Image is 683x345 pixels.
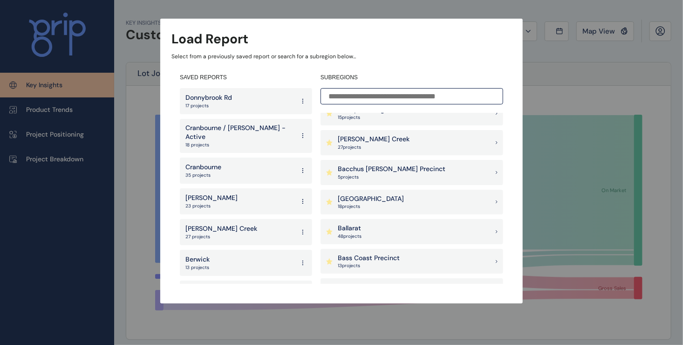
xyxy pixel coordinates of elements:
p: 13 project s [338,262,400,269]
p: Ballarat [338,224,362,233]
h4: SUBREGIONS [321,74,503,82]
p: 15 project s [338,114,388,121]
p: Select from a previously saved report or search for a subregion below... [171,53,512,61]
p: [PERSON_NAME] [185,193,238,203]
p: Cranbourne / [PERSON_NAME] - Active [185,124,294,142]
p: Berwick [185,255,210,264]
p: 18 project s [338,203,404,210]
p: Bacchus [PERSON_NAME] Precinct [338,165,445,174]
p: Cranbourne [185,163,221,172]
p: 48 project s [338,233,362,240]
p: [PERSON_NAME] Creek [185,224,257,234]
p: 5 project s [338,174,445,180]
p: 27 projects [185,234,257,240]
p: Bass Coast Precinct [338,254,400,263]
p: [PERSON_NAME] Creek [338,135,410,144]
p: 27 project s [338,144,410,151]
p: 23 projects [185,203,238,209]
p: [GEOGRAPHIC_DATA] [338,194,404,204]
p: 35 projects [185,172,221,179]
h3: Load Report [171,30,248,48]
p: 13 projects [185,264,210,271]
p: Bendigo [338,283,363,292]
h4: SAVED REPORTS [180,74,312,82]
p: 18 projects [185,142,294,148]
p: Donnybrook Rd [185,93,232,103]
p: 17 projects [185,103,232,109]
